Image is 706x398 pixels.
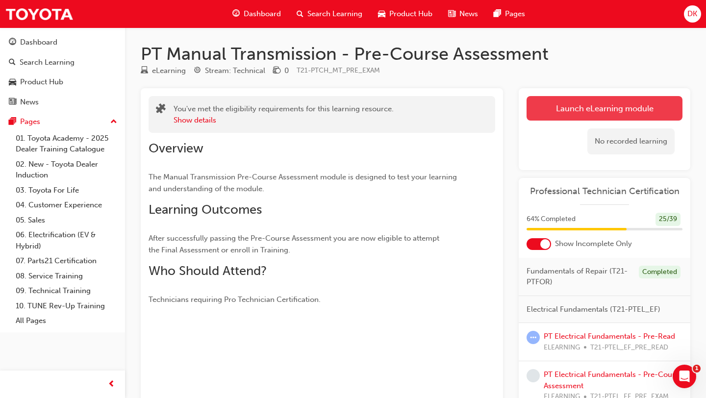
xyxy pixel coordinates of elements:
[232,8,240,20] span: guage-icon
[12,131,121,157] a: 01. Toyota Academy - 2025 Dealer Training Catalogue
[12,183,121,198] a: 03. Toyota For Life
[4,93,121,111] a: News
[9,98,16,107] span: news-icon
[174,103,394,125] div: You've met the eligibility requirements for this learning resource.
[486,4,533,24] a: pages-iconPages
[141,67,148,75] span: learningResourceType_ELEARNING-icon
[4,53,121,72] a: Search Learning
[273,67,280,75] span: money-icon
[587,128,675,154] div: No recorded learning
[194,67,201,75] span: target-icon
[12,283,121,298] a: 09. Technical Training
[20,76,63,88] div: Product Hub
[459,8,478,20] span: News
[9,78,16,87] span: car-icon
[370,4,440,24] a: car-iconProduct Hub
[12,269,121,284] a: 08. Service Training
[527,186,682,197] a: Professional Technician Certification
[4,113,121,131] button: Pages
[12,213,121,228] a: 05. Sales
[149,263,267,278] span: Who Should Attend?
[639,266,681,279] div: Completed
[9,38,16,47] span: guage-icon
[555,238,632,249] span: Show Incomplete Only
[205,65,265,76] div: Stream: Technical
[684,5,701,23] button: DK
[494,8,501,20] span: pages-icon
[12,313,121,328] a: All Pages
[673,365,696,388] iframe: Intercom live chat
[149,202,262,217] span: Learning Outcomes
[12,198,121,213] a: 04. Customer Experience
[20,97,39,108] div: News
[297,8,303,20] span: search-icon
[149,295,321,304] span: Technicians requiring Pro Technician Certification.
[656,213,681,226] div: 25 / 39
[20,37,57,48] div: Dashboard
[527,331,540,344] span: learningRecordVerb_ATTEMPT-icon
[273,65,289,77] div: Price
[194,65,265,77] div: Stream
[544,332,675,341] a: PT Electrical Fundamentals - Pre-Read
[152,65,186,76] div: eLearning
[590,342,668,353] span: T21-PTEL_EF_PRE_READ
[544,370,682,390] a: PT Electrical Fundamentals - Pre-Course Assessment
[527,266,631,288] span: Fundamentals of Repair (T21-PTFOR)
[297,66,380,75] span: Learning resource code
[544,342,580,353] span: ELEARNING
[289,4,370,24] a: search-iconSearch Learning
[9,58,16,67] span: search-icon
[284,65,289,76] div: 0
[12,298,121,314] a: 10. TUNE Rev-Up Training
[20,116,40,127] div: Pages
[307,8,362,20] span: Search Learning
[149,234,441,254] span: After successfully passing the Pre-Course Assessment you are now eligible to attempt the Final As...
[389,8,432,20] span: Product Hub
[141,65,186,77] div: Type
[440,4,486,24] a: news-iconNews
[12,253,121,269] a: 07. Parts21 Certification
[225,4,289,24] a: guage-iconDashboard
[4,33,121,51] a: Dashboard
[527,96,682,121] a: Launch eLearning module
[149,141,203,156] span: Overview
[141,43,690,65] h1: PT Manual Transmission - Pre-Course Assessment
[527,214,576,225] span: 64 % Completed
[693,365,701,373] span: 1
[12,157,121,183] a: 02. New - Toyota Dealer Induction
[527,369,540,382] span: learningRecordVerb_NONE-icon
[4,73,121,91] a: Product Hub
[108,378,115,391] span: prev-icon
[174,115,216,126] button: Show details
[244,8,281,20] span: Dashboard
[505,8,525,20] span: Pages
[20,57,75,68] div: Search Learning
[9,118,16,126] span: pages-icon
[448,8,455,20] span: news-icon
[378,8,385,20] span: car-icon
[527,304,660,315] span: Electrical Fundamentals (T21-PTEL_EF)
[5,3,74,25] img: Trak
[12,227,121,253] a: 06. Electrification (EV & Hybrid)
[110,116,117,128] span: up-icon
[156,104,166,116] span: puzzle-icon
[149,173,459,193] span: The Manual Transmission Pre-Course Assessment module is designed to test your learning and unders...
[687,8,697,20] span: DK
[4,31,121,113] button: DashboardSearch LearningProduct HubNews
